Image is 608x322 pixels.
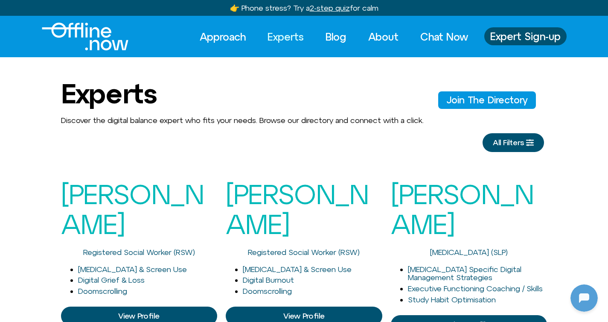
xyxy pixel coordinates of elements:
span: All Filters [493,138,524,147]
a: Experts [260,27,311,46]
u: 2-step quiz [310,3,350,12]
a: Executive Functioning Coaching / Skills [408,284,543,293]
a: Blog [318,27,354,46]
div: Logo [42,23,114,50]
a: Digital Grief & Loss [78,275,145,284]
a: Digital Burnout [243,275,294,284]
a: [PERSON_NAME] [226,179,369,240]
a: Approach [192,27,253,46]
a: Study Habit Optimisation [408,295,496,304]
a: Expert Sign-up [484,27,567,45]
a: Doomscrolling [243,287,292,296]
a: [PERSON_NAME] [61,179,204,240]
span: Expert Sign-up [490,31,561,42]
span: View Profile [118,312,160,320]
a: Registered Social Worker (RSW) [248,248,360,257]
a: About [361,27,406,46]
a: Join The Director [438,91,536,108]
a: Registered Social Worker (RSW) [83,248,195,257]
a: Chat Now [413,27,476,46]
a: Doomscrolling [78,287,127,296]
a: All Filters [483,133,544,152]
h1: Experts [61,79,157,108]
a: [MEDICAL_DATA] & Screen Use [78,265,187,274]
img: offline.now [42,23,128,50]
span: View Profile [283,312,325,320]
a: [PERSON_NAME] [391,179,534,240]
a: [MEDICAL_DATA] (SLP) [430,248,508,257]
nav: Menu [192,27,476,46]
span: Join The Directory [447,95,527,105]
a: [MEDICAL_DATA] & Screen Use [243,265,352,274]
a: 👉 Phone stress? Try a2-step quizfor calm [230,3,378,12]
iframe: Botpress [570,284,598,312]
a: [MEDICAL_DATA] Specific Digital Management Strategies [408,265,521,282]
span: Discover the digital balance expert who fits your needs. Browse our directory and connect with a ... [61,116,424,125]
